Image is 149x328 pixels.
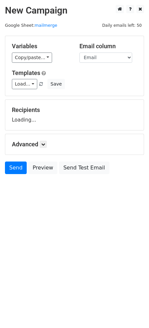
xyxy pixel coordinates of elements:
[100,22,144,29] span: Daily emails left: 50
[5,5,144,16] h2: New Campaign
[47,79,65,89] button: Save
[28,162,57,174] a: Preview
[79,43,137,50] h5: Email column
[59,162,109,174] a: Send Test Email
[5,23,57,28] small: Google Sheet:
[12,106,137,124] div: Loading...
[12,141,137,148] h5: Advanced
[12,43,70,50] h5: Variables
[12,79,37,89] a: Load...
[12,69,40,76] a: Templates
[5,162,27,174] a: Send
[35,23,57,28] a: mailmerge
[100,23,144,28] a: Daily emails left: 50
[12,53,52,63] a: Copy/paste...
[12,106,137,114] h5: Recipients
